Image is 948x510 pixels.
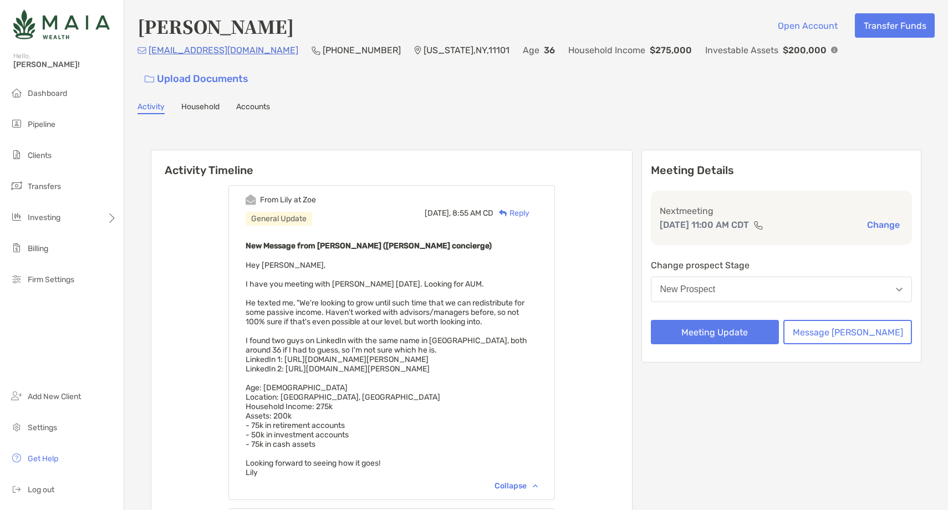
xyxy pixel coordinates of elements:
p: Investable Assets [705,43,778,57]
span: Get Help [28,454,58,463]
div: New Prospect [660,284,716,294]
img: communication type [753,221,763,229]
img: logout icon [10,482,23,496]
button: Message [PERSON_NAME] [783,320,912,344]
p: [US_STATE] , NY , 11101 [424,43,509,57]
p: Next meeting [660,204,904,218]
h4: [PERSON_NAME] [137,13,294,39]
a: Activity [137,102,165,114]
img: billing icon [10,241,23,254]
img: Reply icon [499,210,507,217]
img: Info Icon [831,47,838,53]
p: [EMAIL_ADDRESS][DOMAIN_NAME] [149,43,298,57]
span: Add New Client [28,392,81,401]
span: Firm Settings [28,275,74,284]
p: Meeting Details [651,164,913,177]
span: Settings [28,423,57,432]
img: Location Icon [414,46,421,55]
img: Email Icon [137,47,146,54]
span: [DATE], [425,208,451,218]
span: [PERSON_NAME]! [13,60,117,69]
p: Change prospect Stage [651,258,913,272]
div: Reply [493,207,529,219]
span: 8:55 AM CD [452,208,493,218]
a: Accounts [236,102,270,114]
b: New Message from [PERSON_NAME] ([PERSON_NAME] concierge) [246,241,492,251]
img: investing icon [10,210,23,223]
a: Upload Documents [137,67,256,91]
h6: Activity Timeline [151,150,632,177]
div: General Update [246,212,312,226]
img: Zoe Logo [13,4,110,44]
button: Change [864,219,903,231]
img: settings icon [10,420,23,433]
p: $275,000 [650,43,692,57]
button: Transfer Funds [855,13,935,38]
img: firm-settings icon [10,272,23,285]
span: Dashboard [28,89,67,98]
img: clients icon [10,148,23,161]
button: New Prospect [651,277,913,302]
p: Age [523,43,539,57]
p: Household Income [568,43,645,57]
span: Pipeline [28,120,55,129]
img: transfers icon [10,179,23,192]
span: Hey [PERSON_NAME], I have you meeting with [PERSON_NAME] [DATE]. Looking for AUM. He texted me, "... [246,261,527,477]
span: Log out [28,485,54,494]
button: Open Account [769,13,846,38]
img: Chevron icon [533,484,538,487]
img: pipeline icon [10,117,23,130]
img: get-help icon [10,451,23,465]
img: Phone Icon [312,46,320,55]
img: Open dropdown arrow [896,288,903,292]
p: [DATE] 11:00 AM CDT [660,218,749,232]
span: Clients [28,151,52,160]
button: Meeting Update [651,320,779,344]
span: Investing [28,213,60,222]
p: $200,000 [783,43,827,57]
div: From Lily at Zoe [260,195,316,205]
img: add_new_client icon [10,389,23,402]
img: Event icon [246,195,256,205]
div: Collapse [495,481,538,491]
img: dashboard icon [10,86,23,99]
span: Transfers [28,182,61,191]
p: 36 [544,43,555,57]
img: button icon [145,75,154,83]
span: Billing [28,244,48,253]
p: [PHONE_NUMBER] [323,43,401,57]
a: Household [181,102,220,114]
